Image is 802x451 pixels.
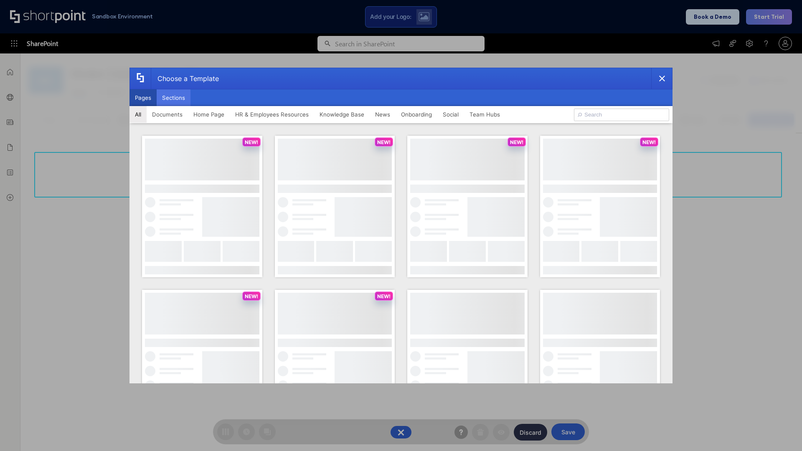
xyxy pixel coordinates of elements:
[230,106,314,123] button: HR & Employees Resources
[510,139,523,145] p: NEW!
[574,109,669,121] input: Search
[437,106,464,123] button: Social
[129,106,147,123] button: All
[314,106,370,123] button: Knowledge Base
[151,68,219,89] div: Choose a Template
[377,139,391,145] p: NEW!
[377,293,391,299] p: NEW!
[464,106,505,123] button: Team Hubs
[370,106,396,123] button: News
[245,139,258,145] p: NEW!
[147,106,188,123] button: Documents
[760,411,802,451] iframe: Chat Widget
[157,89,190,106] button: Sections
[396,106,437,123] button: Onboarding
[129,68,673,383] div: template selector
[129,89,157,106] button: Pages
[642,139,656,145] p: NEW!
[245,293,258,299] p: NEW!
[188,106,230,123] button: Home Page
